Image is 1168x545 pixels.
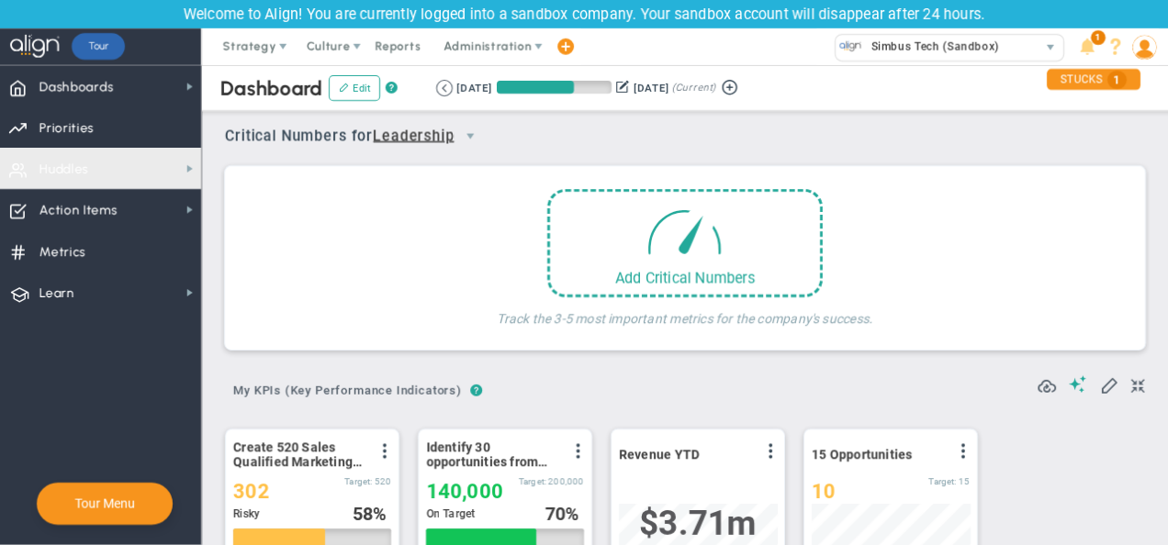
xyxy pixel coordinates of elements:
button: Tour Menu [69,495,140,512]
button: Go to previous period [436,80,453,96]
span: Dashboards [39,68,114,106]
span: Culture [307,39,350,53]
span: 58 [353,503,373,525]
span: Critical Numbers for [225,120,490,154]
div: % [545,504,585,524]
span: Revenue YTD [619,447,700,462]
span: Huddles [39,150,89,189]
div: [DATE] [457,80,492,96]
h4: Track the 3-5 most important metrics for the company's success. [497,297,872,327]
span: Suggestions (AI Feature) [1069,375,1087,393]
span: Create 520 Sales Qualified Marketing Leads [233,439,366,469]
span: Learn [39,274,74,313]
div: STUCKS [1047,69,1140,90]
img: 33523.Company.photo [839,35,862,58]
span: 15 [959,476,970,486]
div: Period Progress: 67% Day 61 of 90 with 29 remaining. [497,81,612,94]
div: [DATE] [634,80,668,96]
span: select [1037,35,1063,61]
div: Add Critical Numbers [550,270,820,287]
span: 70 [545,503,566,525]
span: Identify 30 opportunities from SmithCo resulting in $200K new sales [426,439,559,469]
span: Dashboard [220,76,322,101]
span: select [455,120,486,151]
button: Edit [329,75,380,101]
span: Strategy [223,39,276,53]
span: Administration [444,39,531,53]
span: 200,000 [548,476,584,486]
span: Refresh Data [1038,374,1056,393]
span: Risky [233,507,260,520]
span: 10 [812,480,836,503]
span: $3,707,282 [639,504,757,543]
span: Metrics [39,233,86,272]
span: 1 [1091,30,1106,45]
span: My KPIs (Key Performance Indicators) [225,376,470,406]
div: % [353,504,392,524]
span: Simbus Tech (Sandbox) [862,35,999,59]
span: Target: [344,476,372,486]
span: (Current) [672,80,716,96]
button: My KPIs (Key Performance Indicators) [225,376,470,408]
span: Target: [928,476,956,486]
img: 209012.Person.photo [1132,35,1157,60]
span: 15 Opportunities [812,447,913,462]
span: 302 [233,480,269,503]
span: Target: [519,476,546,486]
span: Reports [366,28,431,65]
li: Help & Frequently Asked Questions (FAQ) [1102,28,1130,65]
li: Announcements [1073,28,1102,65]
span: Edit My KPIs [1100,375,1118,394]
span: On Target [426,507,475,520]
span: Leadership [373,125,455,148]
span: 140,000 [426,480,503,503]
span: Priorities [39,109,95,148]
span: Action Items [39,192,118,230]
span: 520 [375,476,391,486]
span: 1 [1107,71,1127,89]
